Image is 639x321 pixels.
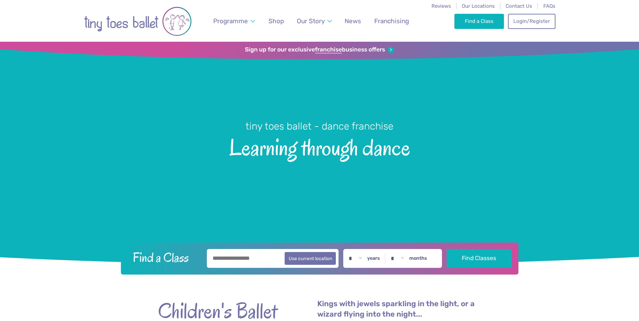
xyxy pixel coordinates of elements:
span: Our Story [297,17,325,25]
a: Shop [265,13,287,29]
a: Sign up for our exclusivefranchisebusiness offers [245,46,394,53]
small: tiny toes ballet - dance franchise [246,120,393,132]
button: Use current location [285,252,336,265]
button: Find Classes [447,249,512,268]
a: Programme [210,13,258,29]
a: Franchising [371,13,412,29]
span: Franchising [374,17,409,25]
a: Contact Us [506,3,532,9]
a: Our Locations [462,3,495,9]
a: Find a Class [454,14,504,29]
strong: franchise [315,46,342,53]
a: News [342,13,364,29]
a: Login/Register [508,14,555,29]
a: Reviews [432,3,451,9]
img: tiny toes ballet [84,4,192,38]
a: Our Story [293,13,335,29]
span: Shop [268,17,284,25]
label: months [409,255,427,261]
span: News [345,17,361,25]
span: Programme [213,17,248,25]
label: years [367,255,380,261]
h2: Find a Class [127,249,202,266]
a: FAQs [543,3,555,9]
span: Learning through dance [12,133,627,160]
